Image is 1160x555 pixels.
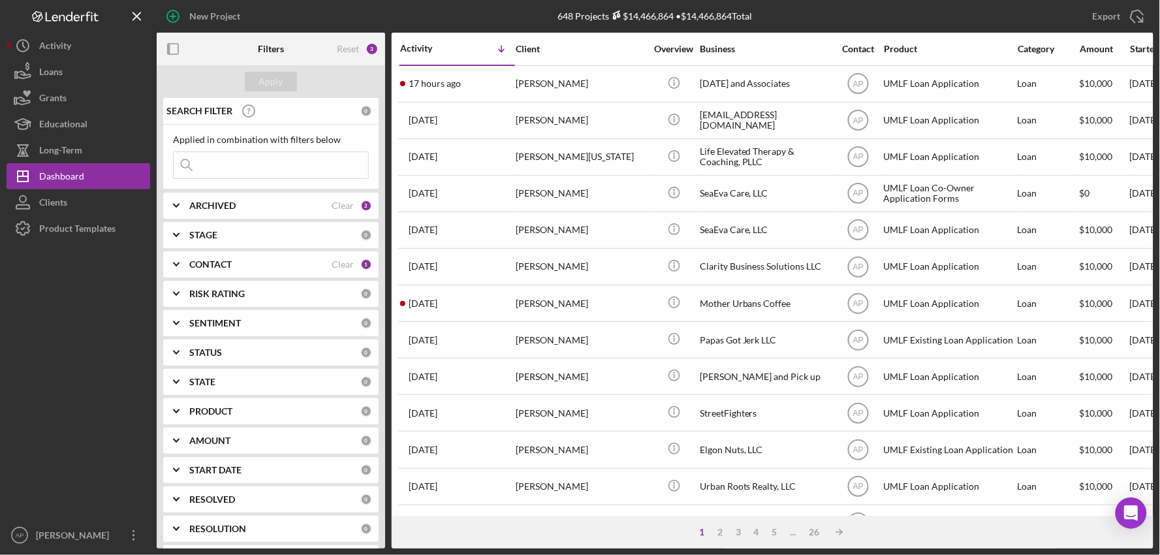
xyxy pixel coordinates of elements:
[409,481,437,492] time: 2025-08-11 21:18
[409,225,437,235] time: 2025-08-28 20:18
[853,299,863,308] text: AP
[700,469,830,504] div: Urban Roots Realty, LLC
[1018,359,1078,394] div: Loan
[7,59,150,85] button: Loans
[853,409,863,418] text: AP
[166,106,232,116] b: SEARCH FILTER
[189,494,235,505] b: RESOLVED
[853,446,863,455] text: AP
[39,163,84,193] div: Dashboard
[1080,187,1090,198] span: $0
[884,286,1014,321] div: UMLF Loan Application
[834,44,883,54] div: Contact
[1018,469,1078,504] div: Loan
[189,230,217,240] b: STAGE
[853,226,863,235] text: AP
[7,163,150,189] button: Dashboard
[884,213,1014,247] div: UMLF Loan Application
[366,42,379,55] div: 3
[766,527,784,537] div: 5
[516,506,646,541] div: [PERSON_NAME]
[700,67,830,101] div: [DATE] and Associates
[360,347,372,358] div: 0
[409,188,437,198] time: 2025-08-28 20:20
[39,85,67,114] div: Grants
[360,405,372,417] div: 0
[1018,432,1078,467] div: Loan
[1018,213,1078,247] div: Loan
[884,506,1014,541] div: UMLF Loan Application
[610,10,674,22] div: $14,466,864
[360,464,372,476] div: 0
[1080,151,1113,162] span: $10,000
[39,215,116,245] div: Product Templates
[189,465,242,475] b: START DATE
[1080,44,1129,54] div: Amount
[700,506,830,541] div: Camp Fancy
[853,116,863,125] text: AP
[1080,261,1113,272] span: $10,000
[400,43,458,54] div: Activity
[39,111,87,140] div: Educational
[259,72,283,91] div: Apply
[884,140,1014,174] div: UMLF Loan Application
[7,111,150,137] a: Educational
[853,262,863,272] text: AP
[189,524,246,534] b: RESOLUTION
[700,432,830,467] div: Elgon Nuts, LLC
[360,288,372,300] div: 0
[693,527,711,537] div: 1
[409,151,437,162] time: 2025-08-28 20:34
[409,408,437,419] time: 2025-08-13 20:21
[332,200,354,211] div: Clear
[189,3,240,29] div: New Project
[700,359,830,394] div: [PERSON_NAME] and Pick up
[360,523,372,535] div: 0
[1018,323,1078,357] div: Loan
[39,59,63,88] div: Loans
[360,317,372,329] div: 0
[360,200,372,212] div: 2
[7,33,150,59] button: Activity
[7,189,150,215] a: Clients
[516,432,646,467] div: [PERSON_NAME]
[700,249,830,284] div: Clarity Business Solutions LLC
[7,137,150,163] button: Long-Term
[884,396,1014,430] div: UMLF Loan Application
[1080,334,1113,345] span: $10,000
[853,483,863,492] text: AP
[7,85,150,111] a: Grants
[884,249,1014,284] div: UMLF Loan Application
[7,215,150,242] button: Product Templates
[360,229,372,241] div: 0
[1018,249,1078,284] div: Loan
[1080,481,1113,492] span: $10,000
[729,527,747,537] div: 3
[1018,103,1078,138] div: Loan
[516,213,646,247] div: [PERSON_NAME]
[33,522,118,552] div: [PERSON_NAME]
[409,298,437,309] time: 2025-08-26 13:08
[884,103,1014,138] div: UMLF Loan Application
[884,323,1014,357] div: UMLF Existing Loan Application
[1080,78,1113,89] span: $10,000
[516,323,646,357] div: [PERSON_NAME]
[516,176,646,211] div: [PERSON_NAME]
[39,137,82,166] div: Long-Term
[157,3,253,29] button: New Project
[853,80,863,89] text: AP
[1018,176,1078,211] div: Loan
[39,189,67,219] div: Clients
[516,249,646,284] div: [PERSON_NAME]
[189,259,232,270] b: CONTACT
[1080,3,1153,29] button: Export
[409,335,437,345] time: 2025-08-21 18:19
[558,10,753,22] div: 648 Projects • $14,466,864 Total
[803,527,826,537] div: 26
[784,527,803,537] div: ...
[1018,44,1078,54] div: Category
[1080,407,1113,419] span: $10,000
[16,532,24,539] text: AP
